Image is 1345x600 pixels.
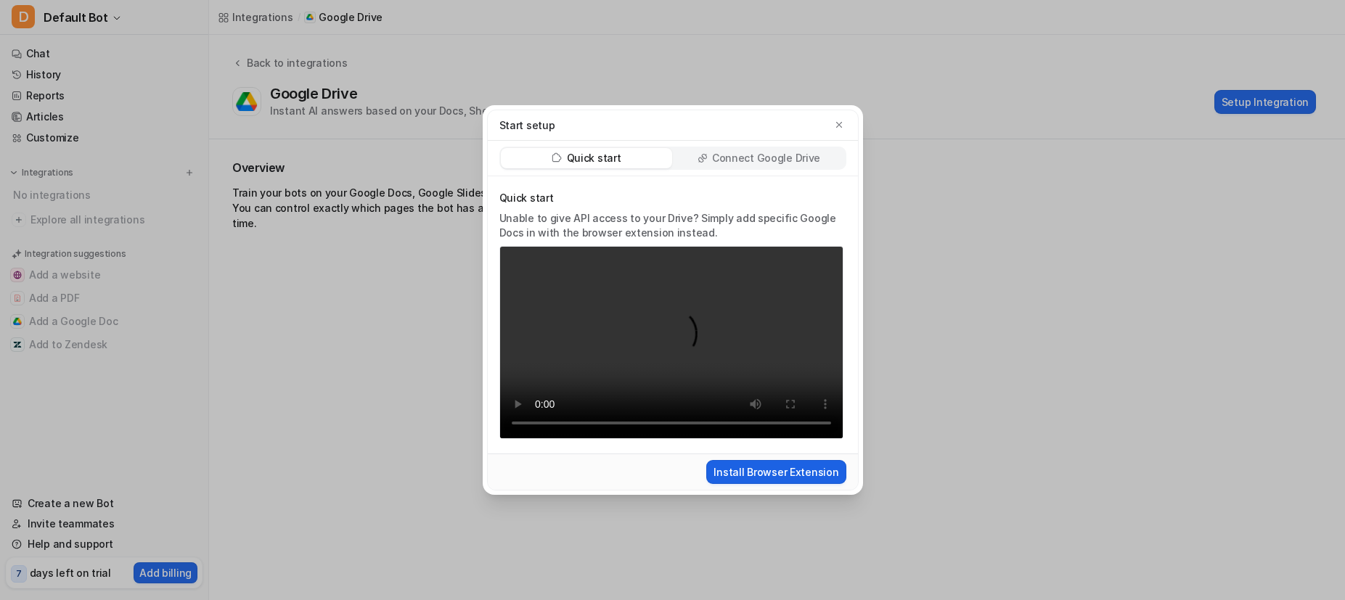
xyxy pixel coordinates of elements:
video: Your browser does not support the video tag. [499,246,843,440]
p: Connect Google Drive [712,151,820,165]
p: Quick start [499,191,843,205]
p: Quick start [567,151,621,165]
p: Unable to give API access to your Drive? Simply add specific Google Docs in with the browser exte... [499,211,843,240]
p: Start setup [499,118,555,133]
button: Install Browser Extension [706,460,846,484]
